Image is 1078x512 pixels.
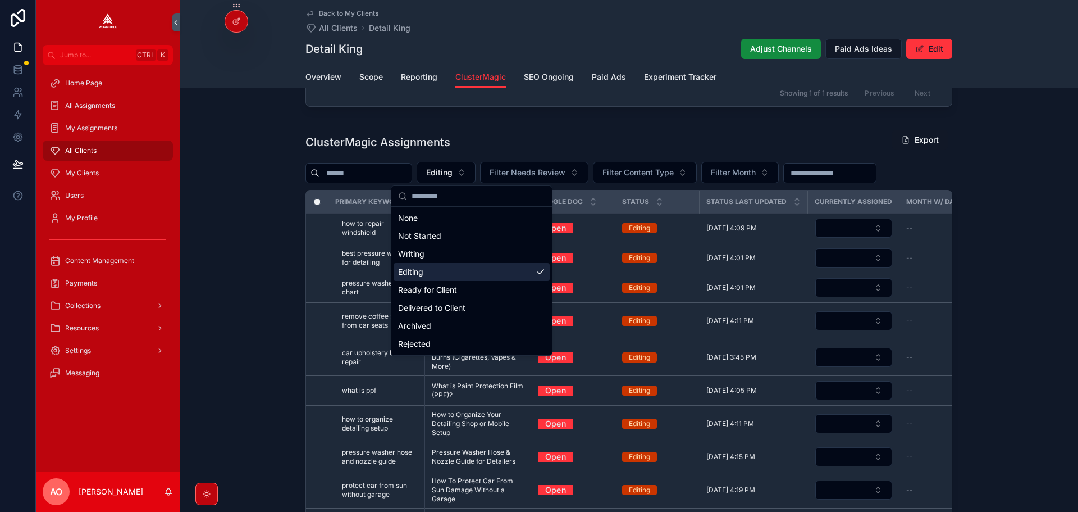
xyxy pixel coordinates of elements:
a: [DATE] 4:01 PM [706,283,801,292]
a: remove coffee stains from car seats [342,312,418,330]
img: App logo [99,13,117,31]
a: Editing [622,386,693,396]
a: Open [538,481,573,499]
span: Collections [65,301,101,310]
a: Content Management [43,251,173,271]
a: Pressure Washer Hose & Nozzle Guide for Detailers [432,448,524,466]
span: All Clients [319,22,358,34]
button: Select Button [815,447,892,466]
a: -- [906,316,981,325]
button: Paid Ads Ideas [825,39,902,59]
span: Filter Content Type [602,167,674,178]
span: -- [906,386,913,395]
a: Open [538,386,609,396]
div: Delivered to Client [394,299,550,317]
h1: Detail King [305,41,363,57]
a: [DATE] 3:45 PM [706,353,801,362]
span: Paid Ads [592,71,626,83]
a: Users [43,185,173,206]
div: Writing [394,245,550,263]
a: Paid Ads [592,67,626,89]
a: -- [906,452,981,461]
a: How To Protect Car From Sun Damage Without a Garage [432,477,524,504]
button: Adjust Channels [741,39,821,59]
span: What is Paint Protection Film (PPF)? [432,382,524,400]
a: How to Fix Car Upholstery Burns (Cigarettes, Vapes & More) [432,344,524,371]
a: Open [538,279,573,296]
span: Google Doc [538,197,583,206]
a: Editing [622,223,693,233]
button: Select Button [701,162,779,183]
div: Ready for Client [394,281,550,299]
a: Open [538,219,573,237]
a: Editing [622,419,693,429]
a: [DATE] 4:15 PM [706,452,801,461]
div: Editing [629,352,650,363]
span: best pressure washer for detailing [342,249,418,267]
a: My Profile [43,208,173,228]
span: Payments [65,279,97,288]
a: Messaging [43,363,173,383]
span: All Assignments [65,101,115,110]
span: Detail King [369,22,410,34]
span: Showing 1 of 1 results [780,89,848,98]
span: [DATE] 4:11 PM [706,419,754,428]
span: Resources [65,324,99,333]
span: Currently Assigned [815,197,892,206]
a: Back to My Clients [305,9,378,18]
a: Editing [622,452,693,462]
span: [DATE] 4:15 PM [706,452,755,461]
span: K [158,51,167,60]
a: car upholstery burn repair [342,348,418,366]
a: Home Page [43,73,173,93]
a: Editing [622,283,693,293]
button: Export [892,130,948,150]
span: My Clients [65,169,99,178]
div: Editing [629,452,650,462]
a: SEO Ongoing [524,67,574,89]
a: [DATE] 4:19 PM [706,486,801,495]
button: Select Button [815,278,892,297]
a: Open [538,283,609,293]
a: Resources [43,318,173,338]
div: Rejected [394,335,550,353]
div: None [394,209,550,227]
span: Paid Ads Ideas [835,43,892,55]
a: Open [538,312,573,329]
span: Back to My Clients [319,9,378,18]
a: All Clients [305,22,358,34]
a: Open [538,348,573,366]
span: Users [65,191,84,200]
a: Select Button [815,311,893,331]
a: [DATE] 4:11 PM [706,316,801,325]
span: -- [906,316,913,325]
a: Select Button [815,218,893,238]
span: Status [622,197,649,206]
div: Editing [629,419,650,429]
span: Adjust Channels [750,43,812,55]
a: Editing [622,485,693,495]
span: [DATE] 3:45 PM [706,353,756,362]
a: pressure washer tip chart [342,279,418,297]
a: Scope [359,67,383,89]
a: [DATE] 4:09 PM [706,224,801,233]
a: ClusterMagic [455,67,506,88]
span: -- [906,283,913,292]
a: Select Button [815,447,893,467]
a: -- [906,386,981,395]
a: Editing [622,316,693,326]
a: How to Organize Your Detailing Shop or Mobile Setup [432,410,524,437]
button: Select Button [815,481,892,500]
a: My Assignments [43,118,173,138]
a: Open [538,249,573,266]
div: Editing [629,316,650,326]
span: [DATE] 4:11 PM [706,316,754,325]
a: [DATE] 4:11 PM [706,419,801,428]
span: SEO Ongoing [524,71,574,83]
a: -- [906,486,981,495]
a: Open [538,448,573,465]
span: Scope [359,71,383,83]
a: Open [538,452,609,462]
